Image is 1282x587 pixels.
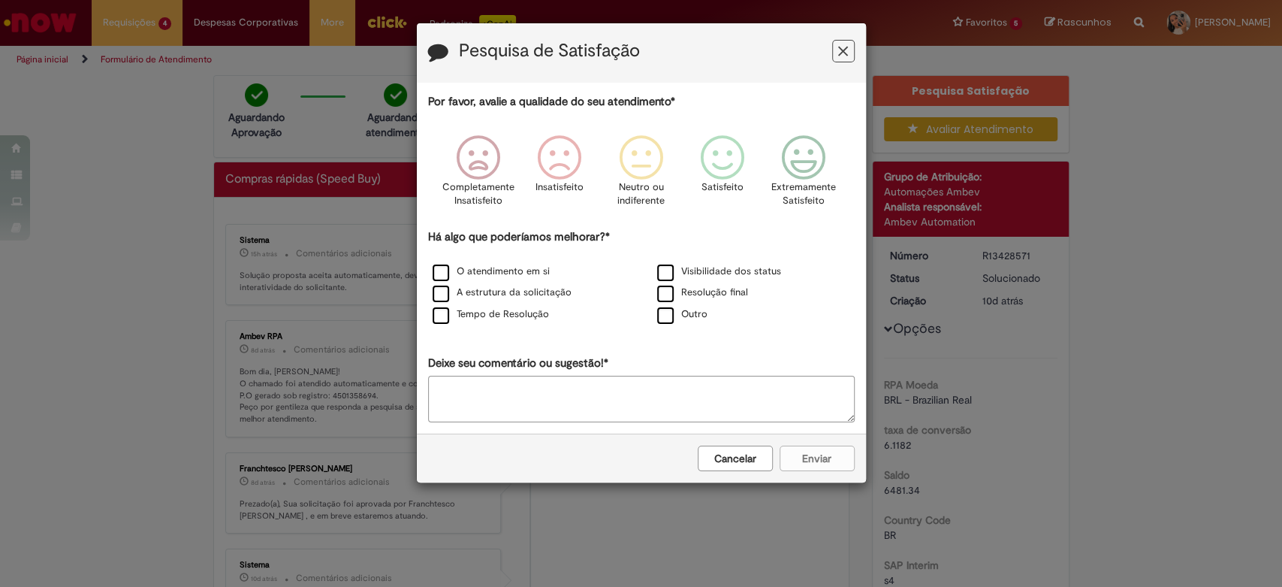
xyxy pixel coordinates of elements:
[771,180,836,208] p: Extremamente Satisfeito
[701,180,744,195] p: Satisfeito
[440,124,517,227] div: Completamente Insatisfeito
[428,94,675,110] label: Por favor, avalie a qualidade do seu atendimento*
[684,124,761,227] div: Satisfeito
[433,265,550,279] label: O atendimento em si
[602,124,679,227] div: Neutro ou indiferente
[459,41,640,61] label: Pesquisa de Satisfação
[433,307,549,322] label: Tempo de Resolução
[433,286,572,300] label: A estrutura da solicitação
[765,124,842,227] div: Extremamente Satisfeito
[657,307,707,322] label: Outro
[698,446,773,471] button: Cancelar
[614,180,668,208] p: Neutro ou indiferente
[657,265,781,279] label: Visibilidade dos status
[428,229,855,326] div: Há algo que poderíamos melhorar?*
[657,286,748,300] label: Resolução final
[535,180,584,195] p: Insatisfeito
[428,356,608,371] label: Deixe seu comentário ou sugestão!*
[521,124,598,227] div: Insatisfeito
[442,180,514,208] p: Completamente Insatisfeito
